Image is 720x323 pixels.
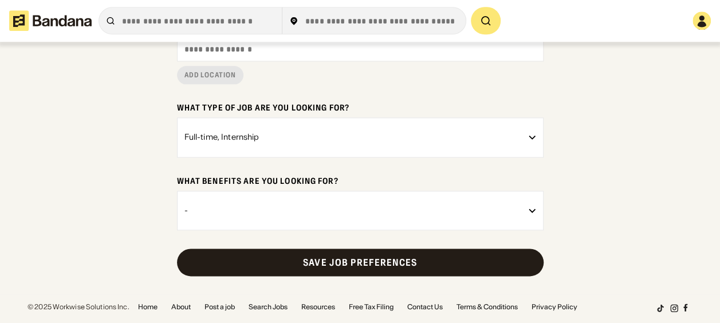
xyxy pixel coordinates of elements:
a: Contact Us [407,304,443,310]
div: © 2025 Workwise Solutions Inc. [27,304,129,310]
a: Resources [301,304,335,310]
a: Search Jobs [249,304,288,310]
a: Post a job [204,304,235,310]
a: Home [138,304,158,310]
div: Full-time, Internship [184,127,524,148]
a: Privacy Policy [532,304,577,310]
a: About [171,304,191,310]
div: - [184,200,524,221]
img: Bandana logotype [9,10,92,31]
div: What type of job are you looking for? [177,103,544,113]
a: Free Tax Filing [349,304,394,310]
div: Save job preferences [303,258,418,267]
div: What benefits are you looking for? [177,176,544,186]
a: Terms & Conditions [457,304,518,310]
div: Add location [184,72,237,78]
